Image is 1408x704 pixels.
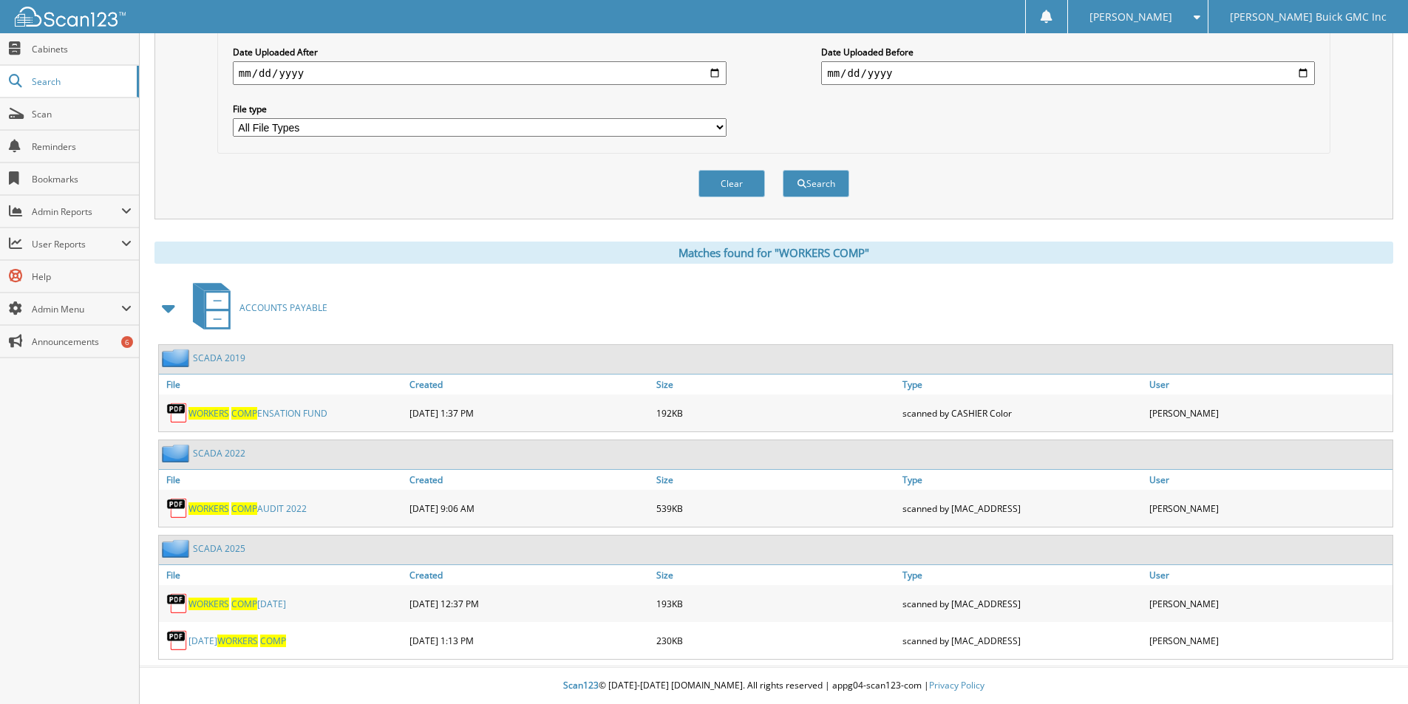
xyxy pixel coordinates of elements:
[188,502,307,515] a: WORKERS COMPAUDIT 2022
[233,103,727,115] label: File type
[32,270,132,283] span: Help
[899,398,1146,428] div: scanned by CASHIER Color
[1146,626,1392,655] div: [PERSON_NAME]
[698,170,765,197] button: Clear
[899,375,1146,394] a: Type
[184,278,327,337] a: ACCOUNTS PAYABLE
[162,444,193,462] img: folder2.png
[406,398,653,428] div: [DATE] 1:37 PM
[1146,470,1392,490] a: User
[406,589,653,618] div: [DATE] 12:37 PM
[32,173,132,185] span: Bookmarks
[188,407,327,420] a: WORKERS COMPENSATION FUND
[406,470,653,490] a: Created
[166,629,188,652] img: PDF.png
[406,493,653,523] div: [DATE] 9:06 AM
[239,301,327,314] span: ACCOUNTS PAYABLE
[1334,633,1408,704] iframe: Chat Widget
[231,502,257,515] span: COMP
[193,352,245,364] a: SCADA 2019
[162,539,193,558] img: folder2.png
[899,589,1146,618] div: scanned by [MAC_ADDRESS]
[1146,493,1392,523] div: [PERSON_NAME]
[32,205,121,218] span: Admin Reports
[653,470,899,490] a: Size
[32,238,121,250] span: User Reports
[159,470,406,490] a: File
[193,447,245,459] a: SCADA 2022
[162,349,193,367] img: folder2.png
[166,592,188,615] img: PDF.png
[406,626,653,655] div: [DATE] 1:13 PM
[821,61,1315,85] input: end
[159,375,406,394] a: File
[188,502,229,515] span: WORKERS
[166,497,188,519] img: PDF.png
[166,402,188,424] img: PDF.png
[32,140,132,153] span: Reminders
[653,626,899,655] div: 230KB
[233,46,727,58] label: Date Uploaded After
[1089,13,1172,21] span: [PERSON_NAME]
[899,470,1146,490] a: Type
[653,565,899,585] a: Size
[406,565,653,585] a: Created
[140,668,1408,704] div: © [DATE]-[DATE] [DOMAIN_NAME]. All rights reserved | appg04-scan123-com |
[653,398,899,428] div: 192KB
[653,493,899,523] div: 539KB
[188,598,229,610] span: WORKERS
[32,108,132,120] span: Scan
[899,493,1146,523] div: scanned by [MAC_ADDRESS]
[231,407,257,420] span: COMP
[899,626,1146,655] div: scanned by [MAC_ADDRESS]
[32,335,132,348] span: Announcements
[188,598,286,610] a: WORKERS COMP[DATE]
[32,303,121,315] span: Admin Menu
[233,61,727,85] input: start
[653,375,899,394] a: Size
[15,7,126,27] img: scan123-logo-white.svg
[1146,589,1392,618] div: [PERSON_NAME]
[563,679,599,691] span: Scan123
[783,170,849,197] button: Search
[217,635,258,647] span: WORKERS
[1146,565,1392,585] a: User
[231,598,257,610] span: COMP
[653,589,899,618] div: 193KB
[188,635,286,647] a: [DATE]WORKERS COMP
[159,565,406,585] a: File
[154,242,1393,264] div: Matches found for "WORKERS COMP"
[929,679,984,691] a: Privacy Policy
[406,375,653,394] a: Created
[193,542,245,555] a: SCADA 2025
[1230,13,1387,21] span: [PERSON_NAME] Buick GMC Inc
[32,75,129,88] span: Search
[899,565,1146,585] a: Type
[188,407,229,420] span: WORKERS
[121,336,133,348] div: 6
[1146,398,1392,428] div: [PERSON_NAME]
[1146,375,1392,394] a: User
[32,43,132,55] span: Cabinets
[260,635,286,647] span: COMP
[821,46,1315,58] label: Date Uploaded Before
